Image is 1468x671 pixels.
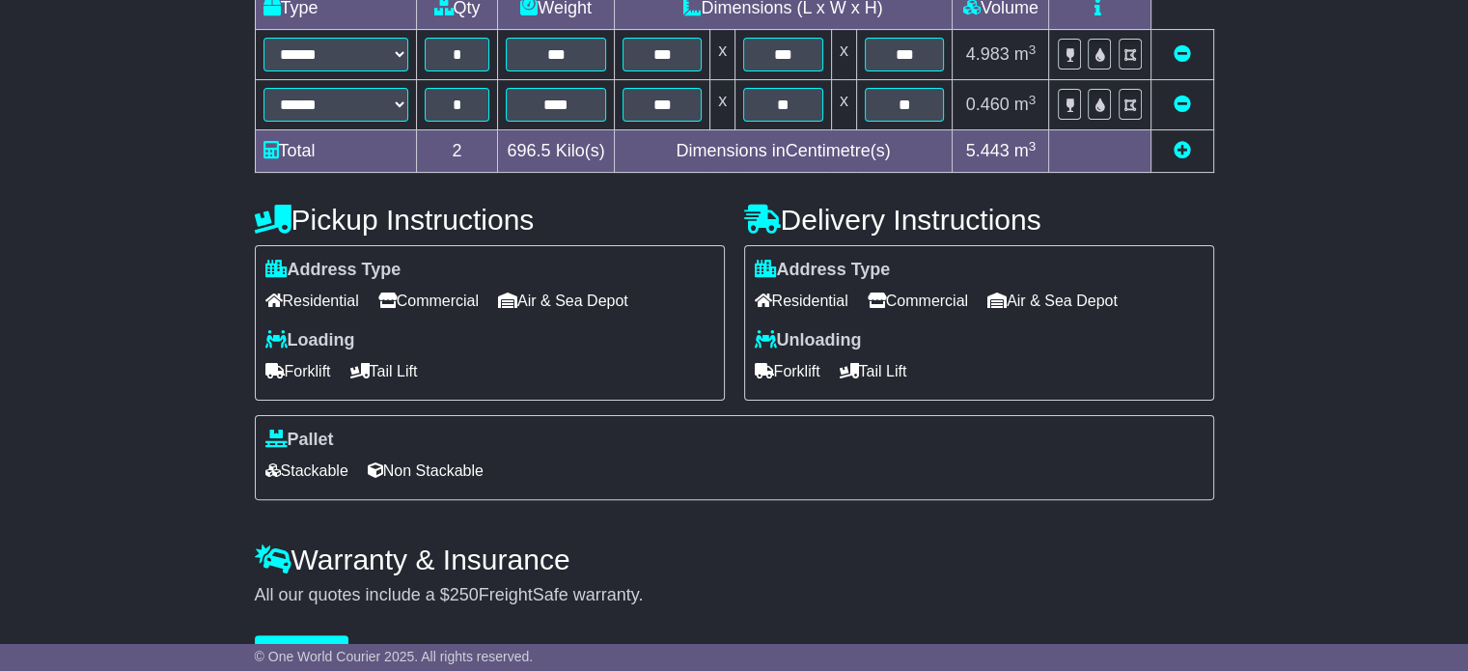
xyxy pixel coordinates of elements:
td: Dimensions in Centimetre(s) [614,130,953,173]
span: 696.5 [508,141,551,160]
label: Pallet [265,430,334,451]
span: Commercial [868,286,968,316]
td: x [831,80,856,130]
span: 4.983 [966,44,1010,64]
td: x [710,80,735,130]
span: Air & Sea Depot [987,286,1118,316]
span: Residential [755,286,848,316]
td: x [831,30,856,80]
h4: Pickup Instructions [255,204,725,236]
span: 0.460 [966,95,1010,114]
sup: 3 [1029,93,1037,107]
span: m [1014,44,1037,64]
label: Unloading [755,330,862,351]
span: m [1014,95,1037,114]
sup: 3 [1029,139,1037,154]
span: Commercial [378,286,479,316]
span: 5.443 [966,141,1010,160]
h4: Delivery Instructions [744,204,1214,236]
label: Loading [265,330,355,351]
span: Stackable [265,456,348,486]
td: Kilo(s) [498,130,614,173]
sup: 3 [1029,42,1037,57]
span: m [1014,141,1037,160]
td: Total [255,130,416,173]
span: Residential [265,286,359,316]
div: All our quotes include a $ FreightSafe warranty. [255,585,1214,606]
h4: Warranty & Insurance [255,544,1214,575]
a: Remove this item [1174,95,1191,114]
span: © One World Courier 2025. All rights reserved. [255,649,534,664]
span: Air & Sea Depot [498,286,628,316]
span: Tail Lift [350,356,418,386]
label: Address Type [265,260,402,281]
td: 2 [416,130,498,173]
span: Non Stackable [368,456,484,486]
label: Address Type [755,260,891,281]
a: Remove this item [1174,44,1191,64]
span: Forklift [265,356,331,386]
button: Get Quotes [255,635,349,669]
span: Forklift [755,356,820,386]
td: x [710,30,735,80]
a: Add new item [1174,141,1191,160]
span: Tail Lift [840,356,907,386]
span: 250 [450,585,479,604]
